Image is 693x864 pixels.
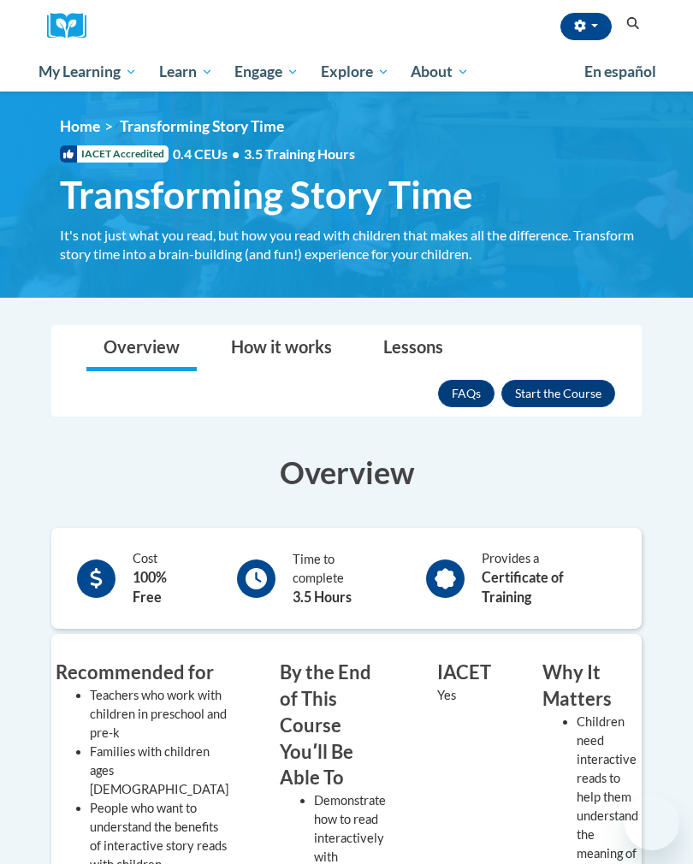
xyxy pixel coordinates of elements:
[214,326,349,371] a: How it works
[366,326,460,371] a: Lessons
[293,550,388,607] div: Time to complete
[620,14,646,34] button: Search
[223,52,310,92] a: Engage
[625,796,679,850] iframe: Button to launch messaging window
[542,660,638,713] h3: Why It Matters
[573,54,667,90] a: En español
[400,52,481,92] a: About
[133,569,167,605] b: 100% Free
[60,117,100,135] a: Home
[38,62,137,82] span: My Learning
[501,380,615,407] button: Enroll
[173,145,355,163] span: 0.4 CEUs
[293,589,352,605] b: 3.5 Hours
[159,62,213,82] span: Learn
[234,62,299,82] span: Engage
[584,62,656,80] span: En español
[482,549,616,607] div: Provides a
[244,145,355,162] span: 3.5 Training Hours
[232,145,240,162] span: •
[437,660,491,686] h3: IACET
[310,52,400,92] a: Explore
[411,62,469,82] span: About
[56,660,228,686] h3: Recommended for
[482,569,564,605] b: Certificate of Training
[437,688,456,702] value: Yes
[133,549,198,607] div: Cost
[86,326,197,371] a: Overview
[148,52,224,92] a: Learn
[47,13,98,39] img: Logo brand
[47,13,98,39] a: Cox Campus
[120,117,284,135] span: Transforming Story Time
[26,52,667,92] div: Main menu
[60,226,650,263] div: It's not just what you read, but how you read with children that makes all the difference. Transf...
[438,380,495,407] a: FAQs
[280,660,386,791] h3: By the End of This Course Youʹll Be Able To
[560,13,612,40] button: Account Settings
[60,172,473,217] span: Transforming Story Time
[321,62,389,82] span: Explore
[60,145,169,163] span: IACET Accredited
[90,743,228,799] li: Families with children ages [DEMOGRAPHIC_DATA]
[51,451,642,494] h3: Overview
[27,52,148,92] a: My Learning
[90,686,228,743] li: Teachers who work with children in preschool and pre-k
